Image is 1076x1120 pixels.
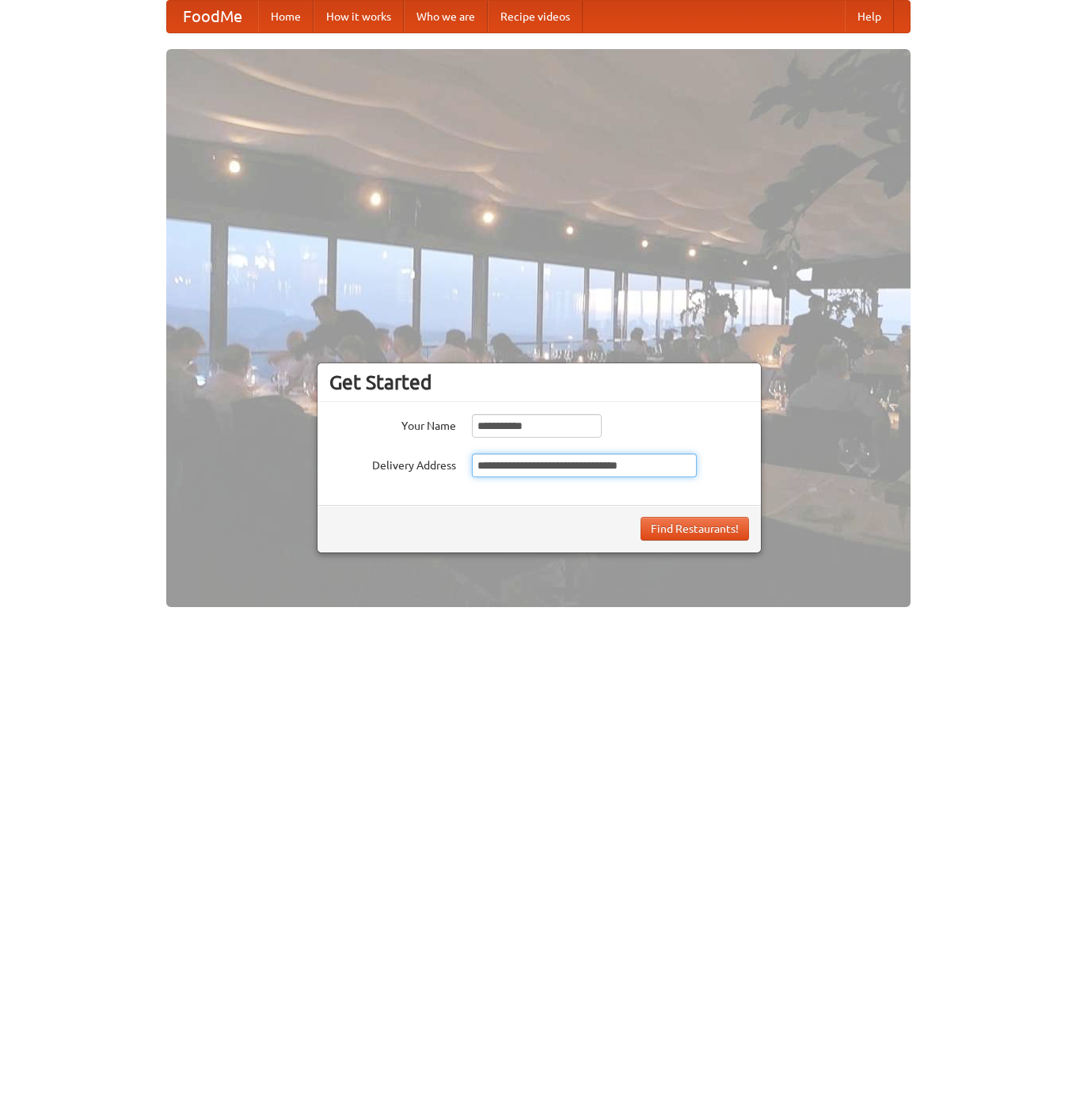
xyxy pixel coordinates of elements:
label: Your Name [329,414,456,434]
a: Help [845,1,894,32]
h3: Get Started [329,370,749,394]
label: Delivery Address [329,454,456,473]
button: Find Restaurants! [641,517,749,541]
a: Recipe videos [488,1,583,32]
a: Home [258,1,314,32]
a: Who we are [404,1,488,32]
a: How it works [314,1,404,32]
a: FoodMe [167,1,258,32]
